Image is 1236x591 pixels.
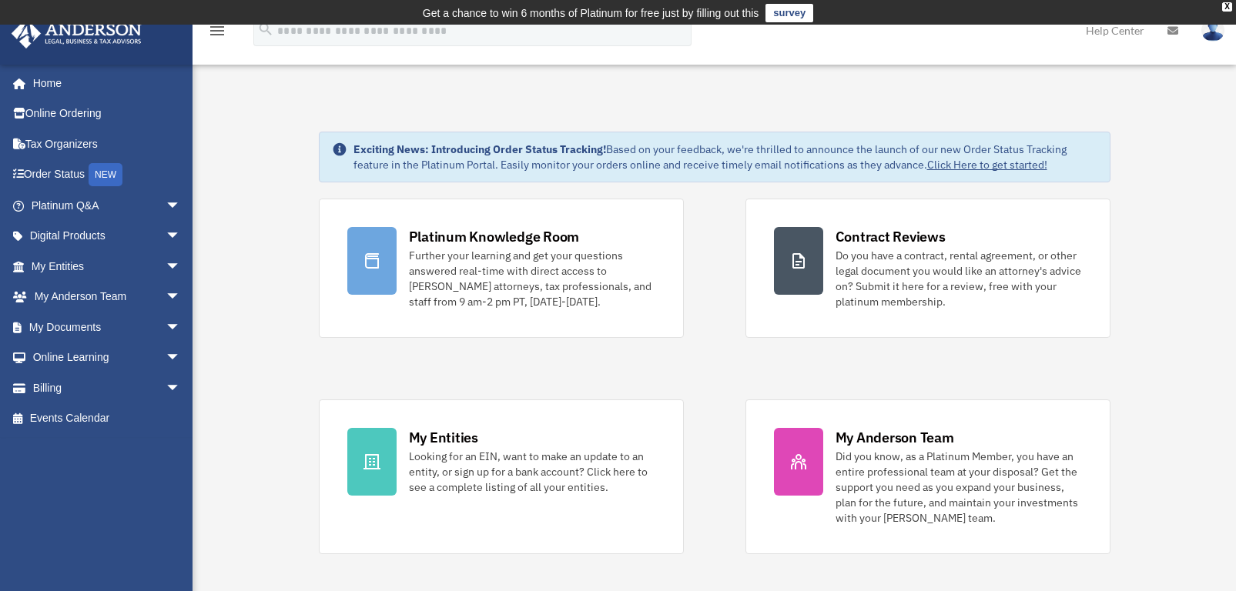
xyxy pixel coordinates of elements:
a: Home [11,68,196,98]
a: Click Here to get started! [927,158,1047,172]
span: arrow_drop_down [166,312,196,343]
a: Platinum Q&Aarrow_drop_down [11,190,204,221]
i: menu [208,22,226,40]
a: Online Ordering [11,98,204,129]
div: My Anderson Team [836,428,954,447]
a: My Entities Looking for an EIN, want to make an update to an entity, or sign up for a bank accoun... [319,399,684,554]
a: Tax Organizers [11,129,204,159]
a: My Documentsarrow_drop_down [11,312,204,342]
div: Looking for an EIN, want to make an update to an entity, or sign up for a bank account? Click her... [409,449,655,495]
div: My Entities [409,428,478,447]
div: Do you have a contract, rental agreement, or other legal document you would like an attorney's ad... [836,248,1082,309]
div: Contract Reviews [836,227,946,246]
a: Online Learningarrow_drop_down [11,342,204,373]
div: NEW [89,163,122,186]
strong: Exciting News: Introducing Order Status Tracking! [353,142,606,156]
span: arrow_drop_down [166,251,196,282]
a: Order StatusNEW [11,159,204,191]
div: Did you know, as a Platinum Member, you have an entire professional team at your disposal? Get th... [836,449,1082,526]
a: Billingarrow_drop_down [11,372,204,403]
a: menu [208,27,226,40]
img: Anderson Advisors Platinum Portal [7,18,146,48]
span: arrow_drop_down [166,190,196,222]
span: arrow_drop_down [166,282,196,313]
div: Based on your feedback, we're thrilled to announce the launch of our new Order Status Tracking fe... [353,142,1097,172]
div: Get a chance to win 6 months of Platinum for free just by filling out this [423,4,759,22]
a: Digital Productsarrow_drop_down [11,221,204,252]
a: Events Calendar [11,403,204,434]
i: search [257,21,274,38]
a: My Anderson Teamarrow_drop_down [11,282,204,312]
img: User Pic [1201,19,1224,42]
a: Platinum Knowledge Room Further your learning and get your questions answered real-time with dire... [319,199,684,338]
div: close [1222,2,1232,12]
a: My Anderson Team Did you know, as a Platinum Member, you have an entire professional team at your... [745,399,1110,554]
span: arrow_drop_down [166,342,196,374]
div: Platinum Knowledge Room [409,227,580,246]
div: Further your learning and get your questions answered real-time with direct access to [PERSON_NAM... [409,248,655,309]
a: survey [765,4,813,22]
a: Contract Reviews Do you have a contract, rental agreement, or other legal document you would like... [745,199,1110,338]
span: arrow_drop_down [166,372,196,404]
span: arrow_drop_down [166,221,196,252]
a: My Entitiesarrow_drop_down [11,251,204,282]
